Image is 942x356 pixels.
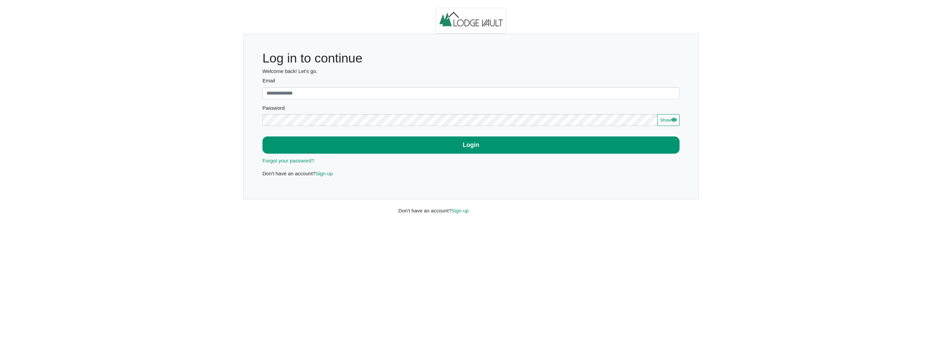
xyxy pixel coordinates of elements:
label: Email [262,77,680,85]
button: Login [262,136,680,154]
img: logo.2b93711c.jpg [436,8,507,34]
h1: Log in to continue [262,51,680,66]
a: Forgot your password? [262,158,314,163]
h6: Welcome back! Let's go. [262,68,680,74]
p: Don't have an account? [262,170,680,178]
div: Don't have an account? [393,199,549,214]
svg: eye fill [671,117,677,122]
b: Login [463,142,479,148]
button: Showeye fill [657,114,680,126]
a: Sign up [315,171,333,176]
a: Sign up [452,208,469,213]
legend: Password [262,104,680,114]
